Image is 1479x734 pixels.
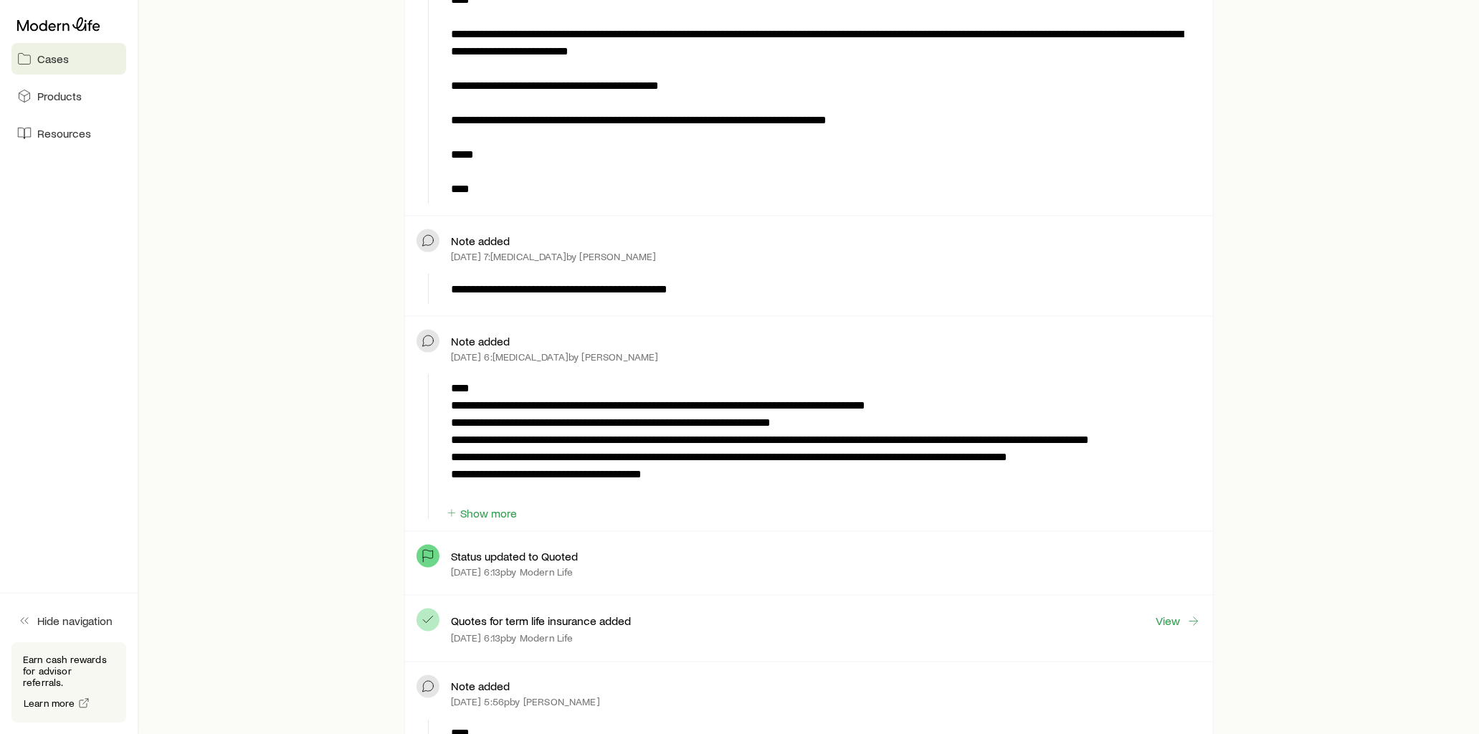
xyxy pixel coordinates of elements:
span: Resources [37,126,91,140]
p: [DATE] 5:56p by [PERSON_NAME] [451,697,599,708]
p: [DATE] 6:[MEDICAL_DATA] by [PERSON_NAME] [451,351,658,363]
button: Hide navigation [11,605,126,637]
span: Products [37,89,82,103]
p: Earn cash rewards for advisor referrals. [23,654,115,688]
a: View [1156,614,1202,629]
span: Hide navigation [37,614,113,628]
p: [DATE] 6:13p by Modern Life [451,633,573,644]
p: [DATE] 6:13p by Modern Life [451,566,573,578]
div: Earn cash rewards for advisor referrals.Learn more [11,642,126,723]
span: Learn more [24,698,75,708]
a: Cases [11,43,126,75]
p: [DATE] 7:[MEDICAL_DATA] by [PERSON_NAME] [451,251,656,262]
p: Note added [451,680,510,694]
p: Note added [451,334,510,348]
p: Status updated to Quoted [451,549,578,563]
a: Resources [11,118,126,149]
p: Note added [451,234,510,248]
a: Products [11,80,126,112]
span: Cases [37,52,69,66]
button: Show more [445,507,518,520]
p: Quotes for term life insurance added [451,614,631,629]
